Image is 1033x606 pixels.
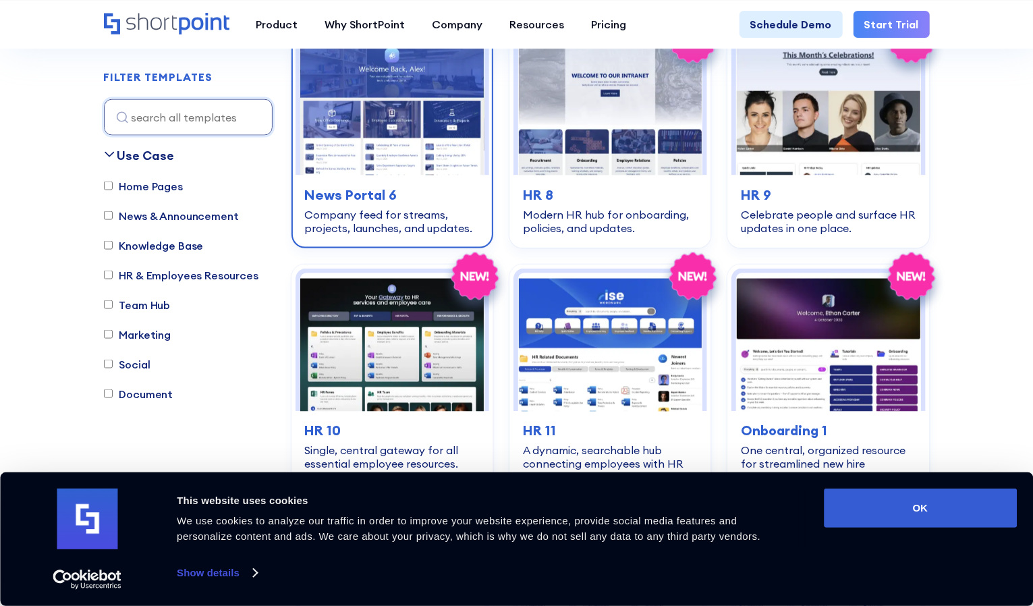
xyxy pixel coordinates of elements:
[741,208,916,235] div: Celebrate people and surface HR updates in one place.
[256,16,298,32] div: Product
[104,296,171,312] label: Team Hub
[741,421,916,441] h3: Onboarding 1
[578,11,640,38] a: Pricing
[312,11,419,38] a: Why ShortPoint
[305,444,480,471] div: Single, central gateway for all essential employee resources.
[790,449,1033,606] iframe: Chat Widget
[104,360,113,368] input: Social
[432,16,483,32] div: Company
[104,300,113,309] input: Team Hub
[291,28,493,248] a: News Portal 6 – Sharepoint Company Feed: Company feed for streams, projects, launches, and update...
[104,211,113,220] input: News & Announcement
[736,273,920,412] img: Onboarding 1 – SharePoint Onboarding Template: One central, organized resource for streamlined ne...
[104,241,113,250] input: Knowledge Base
[727,28,929,248] a: HR 9 – HR Template: Celebrate people and surface HR updates in one place.HR 9Celebrate people and...
[854,11,930,38] a: Start Trial
[104,271,113,279] input: HR & Employees Resources
[177,563,256,583] a: Show details
[104,385,173,402] label: Document
[104,182,113,190] input: Home Pages
[104,72,213,82] div: FILTER TEMPLATES
[305,185,480,205] h3: News Portal 6
[300,273,484,412] img: HR 10 – HR Intranet Page: Single, central gateway for all essential employee resources.
[291,265,493,498] a: HR 10 – HR Intranet Page: Single, central gateway for all essential employee resources.HR 10Singl...
[739,11,843,38] a: Schedule Demo
[518,36,702,175] img: HR 8 – SharePoint HR Template: Modern HR hub for onboarding, policies, and updates.
[305,421,480,441] h3: HR 10
[104,330,113,339] input: Marketing
[104,267,258,283] label: HR & Employees Resources
[104,207,239,223] label: News & Announcement
[592,16,627,32] div: Pricing
[177,515,760,542] span: We use cookies to analyze our traffic in order to improve your website experience, provide social...
[727,265,929,498] a: Onboarding 1 – SharePoint Onboarding Template: One central, organized resource for streamlined ne...
[523,421,698,441] h3: HR 11
[518,273,702,412] img: HR 11 – Human Resources Website Template: A dynamic, searchable hub connecting employees with HR ...
[57,489,117,549] img: logo
[741,444,916,485] div: One central, organized resource for streamlined new hire onboarding.
[117,146,175,164] div: Use Case
[300,36,484,175] img: News Portal 6 – Sharepoint Company Feed: Company feed for streams, projects, launches, and updates.
[325,16,406,32] div: Why ShortPoint
[177,493,793,509] div: This website uses cookies
[104,177,183,194] label: Home Pages
[28,570,146,590] a: Usercentrics Cookiebot - opens in a new window
[104,99,273,135] input: search all templates
[523,185,698,205] h3: HR 8
[523,444,698,485] div: A dynamic, searchable hub connecting employees with HR resources.
[104,389,113,398] input: Document
[509,265,711,498] a: HR 11 – Human Resources Website Template: A dynamic, searchable hub connecting employees with HR ...
[824,489,1017,528] button: OK
[104,356,150,372] label: Social
[497,11,578,38] a: Resources
[243,11,312,38] a: Product
[523,208,698,235] div: Modern HR hub for onboarding, policies, and updates.
[510,16,565,32] div: Resources
[419,11,497,38] a: Company
[305,208,480,235] div: Company feed for streams, projects, launches, and updates.
[741,185,916,205] h3: HR 9
[736,36,920,175] img: HR 9 – HR Template: Celebrate people and surface HR updates in one place.
[104,326,171,342] label: Marketing
[509,28,711,248] a: HR 8 – SharePoint HR Template: Modern HR hub for onboarding, policies, and updates.HR 8Modern HR ...
[104,13,229,36] a: Home
[104,237,204,253] label: Knowledge Base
